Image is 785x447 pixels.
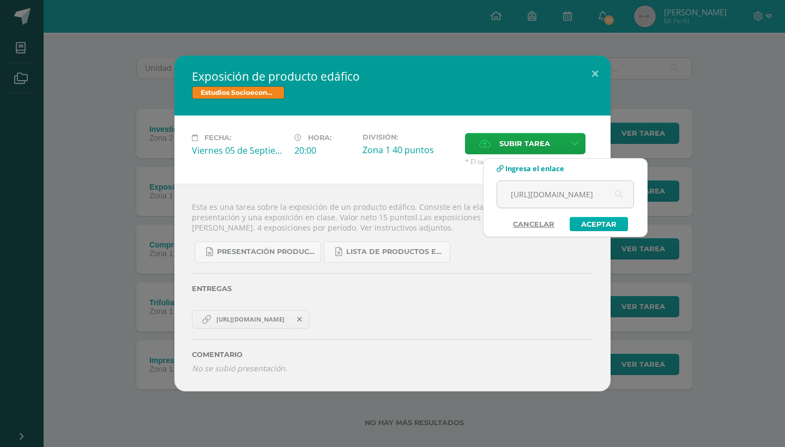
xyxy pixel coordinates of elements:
[192,285,593,293] label: Entregas
[192,363,287,373] i: No se subió presentación.
[192,86,285,99] span: Estudios Socioeconómicos Bach V
[502,217,565,231] a: Cancelar
[291,313,309,325] span: Remover entrega
[217,247,315,256] span: Presentación producto edáfico zona 14 2025.docx
[294,144,354,156] div: 20:00
[363,144,456,156] div: Zona 1 40 puntos
[195,241,321,263] a: Presentación producto edáfico zona 14 2025.docx
[192,310,310,329] a: https://www.canva.com/design/DAGvacTEr9k/LYz4NrH6T2DaPKBbaPLMvQ/edit?utm_content=DAGvacTEr9k&utm_...
[505,164,564,173] span: Ingresa el enlace
[499,134,550,154] span: Subir tarea
[570,217,628,231] a: Aceptar
[192,69,593,84] h2: Exposición de producto edáfico
[465,157,593,166] span: * El tamaño máximo permitido es 50 MB
[192,351,593,359] label: Comentario
[497,181,633,208] input: Ej. www.google.com
[346,247,444,256] span: LISTA DE PRODUCTOS EDÁFICOS PARA EXPOSCIÓN Z. 14.xlsx
[324,241,450,263] a: LISTA DE PRODUCTOS EDÁFICOS PARA EXPOSCIÓN Z. 14.xlsx
[211,315,290,324] span: [URL][DOMAIN_NAME]
[204,134,231,142] span: Fecha:
[174,184,611,391] div: Esta es una tarea sobre la exposición de un producto edáfico. Consiste en la elaboración de una p...
[308,134,331,142] span: Hora:
[192,144,286,156] div: Viernes 05 de Septiembre
[579,56,611,93] button: Close (Esc)
[363,133,456,141] label: División:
